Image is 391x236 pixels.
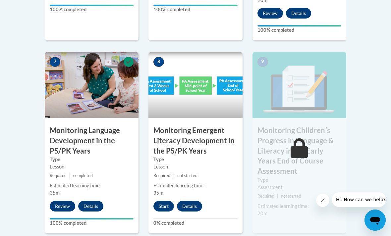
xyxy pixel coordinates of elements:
span: not started [281,194,301,199]
span: completed [73,173,93,178]
span: not started [177,173,197,178]
div: Estimated learning time: [153,182,237,189]
span: Required [50,173,67,178]
div: Your progress [153,5,237,6]
iframe: Button to launch messaging window [364,210,386,231]
div: Your progress [50,218,134,219]
span: 8 [153,57,164,67]
img: Course Image [252,52,346,118]
span: 35m [50,190,60,196]
span: 9 [257,57,268,67]
iframe: Message from company [332,192,386,207]
label: Type [153,156,237,163]
button: Review [50,201,75,212]
h3: Monitoring Language Development in the PS/PK Years [45,125,139,156]
div: Your progress [257,25,341,26]
span: 20m [257,211,267,216]
div: Estimated learning time: [50,182,134,189]
h3: Monitoring Emergent Literacy Development in the PS/PK Years [148,125,242,156]
div: Estimated learning time: [257,203,341,210]
label: 100% completed [50,6,134,13]
div: Your progress [50,5,134,6]
span: | [69,173,71,178]
label: 100% completed [153,6,237,13]
button: Start [153,201,174,212]
label: Type [50,156,134,163]
span: 35m [153,190,163,196]
div: Lesson [153,163,237,170]
button: Details [78,201,103,212]
span: Required [257,194,274,199]
span: | [277,194,278,199]
button: Details [177,201,202,212]
iframe: Close message [316,194,329,207]
button: Details [286,8,311,19]
span: | [173,173,175,178]
div: Lesson [50,163,134,170]
img: Course Image [45,52,139,118]
button: Review [257,8,283,19]
img: Course Image [148,52,242,118]
span: 7 [50,57,60,67]
span: Required [153,173,170,178]
label: Type [257,176,341,184]
div: Assessment [257,184,341,191]
h3: Monitoring Childrenʹs Progress in Language & Literacy in the Early Years End of Course Assessment [252,125,346,176]
label: 0% completed [153,219,237,227]
label: 100% completed [50,219,134,227]
label: 100% completed [257,26,341,34]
